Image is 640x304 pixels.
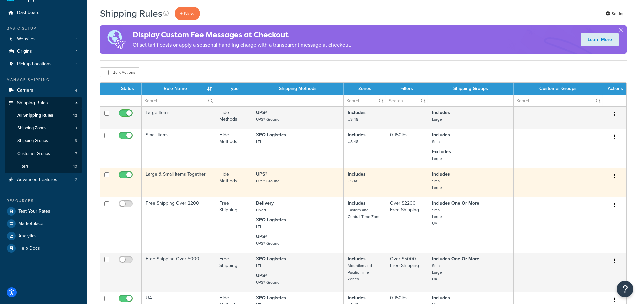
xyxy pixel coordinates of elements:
[5,58,82,70] li: Pickup Locations
[5,7,82,19] li: Dashboard
[432,200,479,207] strong: Includes One Or More
[603,83,626,95] th: Actions
[256,233,267,240] strong: UPS®
[344,95,386,106] input: Search
[215,106,252,129] td: Hide Methods
[5,45,82,58] li: Origins
[17,100,48,106] span: Shipping Rules
[256,207,266,213] small: Fixed
[18,209,50,214] span: Test Your Rates
[75,125,77,131] span: 9
[386,95,428,106] input: Search
[5,122,82,134] li: Shipping Zones
[5,77,82,83] div: Manage Shipping
[514,83,603,95] th: Customer Groups
[73,164,77,169] span: 10
[215,253,252,292] td: Free Shipping
[142,168,215,197] td: Large & Small Items Together
[256,224,262,230] small: LTL
[113,83,142,95] th: Status
[5,33,82,45] a: Websites 1
[100,7,162,20] h1: Shipping Rules
[73,113,77,118] span: 12
[100,25,133,54] img: duties-banner-06bc72dcb5fe05cb3f9472aba00be2ae8eb53ab6f0d8bb03d382ba314ac3c341.png
[142,197,215,253] td: Free Shipping Over 2200
[514,95,603,106] input: Search
[17,151,50,157] span: Customer Groups
[17,177,57,183] span: Advanced Features
[17,49,32,54] span: Origins
[348,109,366,116] strong: Includes
[432,294,450,301] strong: Includes
[5,26,82,31] div: Basic Setup
[348,139,358,145] small: US 48
[5,97,82,109] a: Shipping Rules
[256,109,267,116] strong: UPS®
[256,272,267,279] strong: UPS®
[76,36,77,42] span: 1
[617,281,633,297] button: Open Resource Center
[432,171,450,178] strong: Includes
[256,178,280,184] small: UPS® Ground
[348,294,366,301] strong: Includes
[5,218,82,230] a: Marketplace
[17,88,33,93] span: Carriers
[5,97,82,173] li: Shipping Rules
[17,113,53,118] span: All Shipping Rules
[348,255,366,262] strong: Includes
[18,246,40,251] span: Help Docs
[256,139,262,145] small: LTL
[17,138,48,144] span: Shipping Groups
[75,88,77,93] span: 4
[5,205,82,217] a: Test Your Rates
[18,233,37,239] span: Analytics
[5,160,82,173] a: Filters 10
[606,9,627,18] a: Settings
[256,131,286,138] strong: XPO Logistics
[133,29,351,40] h4: Display Custom Fee Messages at Checkout
[5,84,82,97] a: Carriers 4
[348,200,366,207] strong: Includes
[75,177,77,183] span: 2
[348,207,381,220] small: Eastern and Central Time Zone
[5,58,82,70] a: Pickup Locations 1
[348,178,358,184] small: US 48
[175,7,200,20] p: + New
[5,147,82,160] a: Customer Groups 7
[256,279,280,285] small: UPS® Ground
[386,197,428,253] td: Over $2200 Free Shipping
[386,83,428,95] th: Filters
[215,129,252,168] td: Hide Methods
[17,36,36,42] span: Websites
[344,83,386,95] th: Zones
[18,221,43,227] span: Marketplace
[5,242,82,254] a: Help Docs
[432,263,442,282] small: Small Large UA
[432,207,442,226] small: Small Large UA
[432,131,450,138] strong: Includes
[5,198,82,204] div: Resources
[142,129,215,168] td: Small Items
[432,116,442,122] small: Large
[256,240,280,246] small: UPS® Ground
[17,125,46,131] span: Shipping Zones
[76,61,77,67] span: 1
[215,197,252,253] td: Free Shipping
[432,139,442,145] small: Small
[386,129,428,168] td: 0-150lbs
[256,255,286,262] strong: XPO Logistics
[428,83,514,95] th: Shipping Groups
[5,174,82,186] a: Advanced Features 2
[256,216,286,223] strong: XPO Logistics
[142,106,215,129] td: Large Items
[17,164,29,169] span: Filters
[5,122,82,134] a: Shipping Zones 9
[100,67,139,77] button: Bulk Actions
[432,178,442,191] small: Small Large
[432,148,451,155] strong: Excludes
[5,84,82,97] li: Carriers
[5,135,82,147] li: Shipping Groups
